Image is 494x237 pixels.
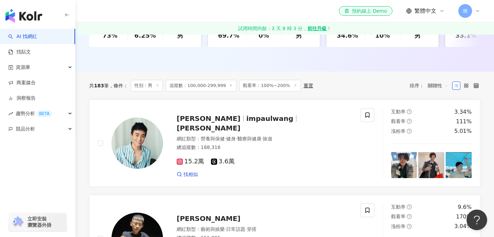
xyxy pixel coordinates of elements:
span: 條件 ： [109,83,128,88]
span: 觀看率：100%~200% [239,80,301,91]
span: question-circle [407,214,412,219]
span: [PERSON_NAME] [177,114,240,123]
div: 0% [259,31,269,40]
span: 互動率 [391,109,405,114]
span: 漲粉率 [391,128,405,134]
span: 找相似 [184,171,198,178]
a: 找相似 [177,171,198,178]
span: · [225,226,226,232]
div: 重置 [304,83,313,88]
div: 111% [456,118,472,125]
span: · [261,136,263,141]
a: chrome extension立即安裝 瀏覽器外掛 [9,213,67,231]
span: question-circle [407,109,412,114]
a: 找貼文 [8,49,31,55]
div: 170% [456,213,472,221]
div: 10% [375,31,390,40]
div: 網紅類型 ： [177,226,352,233]
span: 醫療與健康 [237,136,261,141]
img: post-image [418,152,444,178]
div: 3.04% [454,223,472,230]
div: 69.7% [218,31,239,40]
a: searchAI 找網紅 [8,33,37,40]
span: 觀看率 [391,118,405,124]
a: 洞察報告 [8,95,36,102]
img: post-image [391,152,417,178]
div: BETA [36,110,52,117]
div: 9.6% [458,203,472,211]
a: 預約線上 Demo [339,6,392,16]
div: 預約線上 Demo [344,8,387,14]
span: · [225,136,226,141]
span: 15.2萬 [177,158,204,165]
span: · [236,136,237,141]
a: 商案媒合 [8,79,36,86]
span: 營養與保健 [201,136,225,141]
a: KOL Avatar[PERSON_NAME]impaulwang[PERSON_NAME]網紅類型：營養與保健·健身·醫療與健康·旅遊總追蹤數：188,31615.2萬3.6萬找相似互動率qu... [89,100,480,187]
span: [PERSON_NAME] [177,214,240,223]
span: 立即安裝 瀏覽器外掛 [27,216,51,228]
span: 追蹤數：100,000-299,999 [166,80,236,91]
div: 3.34% [454,108,472,116]
div: 網紅類型 ： [177,136,352,142]
span: 日常話題 [226,226,245,232]
span: question-circle [407,224,412,229]
div: 5.01% [454,127,472,135]
img: KOL Avatar [111,117,163,169]
span: 趨勢分析 [16,106,52,121]
span: question-circle [407,119,412,124]
span: question-circle [407,129,412,134]
span: rise [8,111,13,116]
span: question-circle [407,204,412,209]
span: 旅遊 [263,136,272,141]
span: 穿搭 [247,226,257,232]
span: 觀看率 [391,214,405,219]
div: 男 [177,31,183,40]
div: 共 筆 [89,83,109,88]
span: impaulwang [246,114,293,123]
span: 藝術與娛樂 [201,226,225,232]
span: 關聯性 [428,80,448,91]
div: 男 [296,31,302,40]
strong: 前往升級 [307,25,327,32]
span: 互動率 [391,204,405,210]
span: 漲粉率 [391,224,405,229]
iframe: Help Scout Beacon - Open [467,210,487,230]
div: 33.1% [455,31,477,40]
span: 競品分析 [16,121,35,137]
img: post-image [446,152,472,178]
span: · [245,226,247,232]
span: 3.6萬 [211,158,235,165]
span: 資源庫 [16,60,30,75]
div: 73% [103,31,117,40]
span: 健身 [226,136,236,141]
div: 男 [414,31,421,40]
span: 性別：男 [131,80,163,91]
span: 183 [94,83,104,88]
div: 排序： [410,80,452,91]
img: logo [5,9,42,23]
img: chrome extension [11,216,24,227]
div: 6.25% [134,31,156,40]
span: 繁體中文 [414,7,436,15]
span: [PERSON_NAME] [177,124,240,132]
span: 簡 [463,7,468,15]
a: 試用時間尚餘：3 天 8 時 3 分，前往升級！ [75,22,494,35]
div: 34.6% [337,31,358,40]
div: 總追蹤數 ： 188,316 [177,144,352,151]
